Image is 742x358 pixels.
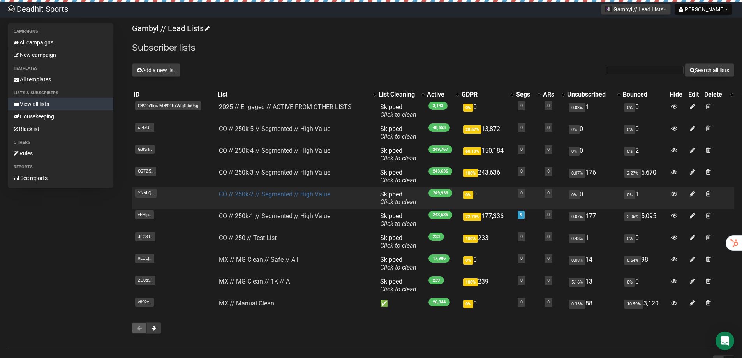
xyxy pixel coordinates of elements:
[621,275,668,296] td: 0
[380,111,416,118] a: Click to clean
[380,190,416,206] span: Skipped
[219,169,330,176] a: CO // 250k-3 // Segmented // High Value
[135,210,154,219] span: vFHlp..
[569,190,580,199] span: 0%
[460,187,514,209] td: 0
[547,103,550,108] a: 0
[543,91,558,99] div: ARs
[566,296,621,310] td: 88
[566,231,621,253] td: 1
[8,162,113,172] li: Reports
[621,89,668,100] th: Bounced: No sort applied, sorting is disabled
[380,198,416,206] a: Click to clean
[520,300,523,305] a: 0
[460,100,514,122] td: 0
[8,5,15,12] img: 3fbe88bd53d624040ed5a02265cbbb0f
[428,167,452,175] span: 243,636
[460,275,514,296] td: 239
[515,89,542,100] th: Segs: No sort applied, activate to apply an ascending sort
[428,102,448,110] span: 3,143
[463,278,478,286] span: 100%
[569,278,585,287] span: 5.16%
[547,190,550,196] a: 0
[520,278,523,283] a: 0
[670,91,685,99] div: Hide
[380,169,416,184] span: Skipped
[567,91,613,99] div: Unsubscribed
[219,103,352,111] a: 2025 // Engaged // ACTIVE FROM OTHER LISTS
[428,189,452,197] span: 249,936
[428,298,450,306] span: 26,344
[703,89,734,100] th: Delete: No sort applied, activate to apply an ascending sort
[463,147,481,155] span: 60.13%
[460,209,514,231] td: 177,336
[566,166,621,187] td: 176
[219,190,330,198] a: CO // 250k-2 // Segmented // High Value
[569,125,580,134] span: 0%
[463,104,473,112] span: 0%
[516,91,534,99] div: Segs
[135,232,155,241] span: JECST..
[8,73,113,86] a: All templates
[460,89,514,100] th: GDPR: No sort applied, activate to apply an ascending sort
[520,212,522,217] a: 9
[8,110,113,123] a: Housekeeping
[520,147,523,152] a: 0
[566,209,621,231] td: 177
[8,138,113,147] li: Others
[8,49,113,61] a: New campaign
[380,176,416,184] a: Click to clean
[428,123,450,132] span: 48,553
[520,234,523,239] a: 0
[704,91,726,99] div: Delete
[463,213,481,221] span: 72.79%
[605,6,612,12] img: 2.jpg
[569,256,585,265] span: 0.08%
[380,264,416,271] a: Click to clean
[621,144,668,166] td: 2
[460,122,514,144] td: 13,872
[428,254,450,263] span: 17,986
[621,187,668,209] td: 1
[428,276,444,284] span: 239
[135,254,154,263] span: 9LQLj..
[463,300,473,308] span: 0%
[380,125,416,140] span: Skipped
[8,88,113,98] li: Lists & subscribers
[135,167,156,176] span: Q2TZ5..
[624,234,635,243] span: 0%
[216,89,377,100] th: List: No sort applied, activate to apply an ascending sort
[566,89,621,100] th: Unsubscribed: No sort applied, activate to apply an ascending sort
[463,191,473,199] span: 0%
[135,145,155,154] span: G3rSa..
[541,89,566,100] th: ARs: No sort applied, activate to apply an ascending sort
[566,253,621,275] td: 14
[380,155,416,162] a: Click to clean
[547,234,550,239] a: 0
[463,235,478,243] span: 100%
[624,147,635,156] span: 0%
[621,166,668,187] td: 5,670
[380,212,416,227] span: Skipped
[135,123,154,132] span: st4aU..
[428,211,452,219] span: 243,635
[520,190,523,196] a: 0
[621,253,668,275] td: 98
[219,300,274,307] a: MX // Manual Clean
[624,278,635,287] span: 0%
[219,125,330,132] a: CO // 250k-5 // Segmented // High Value
[427,91,452,99] div: Active
[463,256,473,265] span: 0%
[624,190,635,199] span: 0%
[547,300,550,305] a: 0
[685,63,734,77] button: Search all lists
[566,122,621,144] td: 0
[547,147,550,152] a: 0
[624,169,641,178] span: 2.27%
[520,125,523,130] a: 0
[8,36,113,49] a: All campaigns
[380,256,416,271] span: Skipped
[621,100,668,122] td: 0
[547,278,550,283] a: 0
[379,91,418,99] div: List Cleaning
